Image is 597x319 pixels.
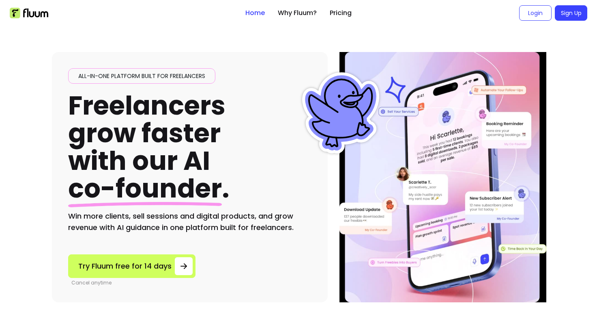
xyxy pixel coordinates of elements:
h1: Freelancers grow faster with our AI . [68,92,230,202]
a: Pricing [330,8,352,18]
p: Cancel anytime [71,280,195,286]
span: All-in-one platform built for freelancers [75,72,208,80]
a: Why Fluum? [278,8,317,18]
a: Sign Up [555,5,587,21]
span: Try Fluum free for 14 days [78,260,172,272]
img: Fluum Duck sticker [300,72,381,154]
span: co-founder [68,170,222,206]
h2: Win more clients, sell sessions and digital products, and grow revenue with AI guidance in one pl... [68,210,311,233]
img: Fluum Logo [10,8,48,18]
img: Illustration of Fluum AI Co-Founder on a smartphone, showing solo business performance insights s... [341,52,545,302]
a: Login [519,5,552,21]
a: Try Fluum free for 14 days [68,254,195,278]
a: Home [245,8,265,18]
